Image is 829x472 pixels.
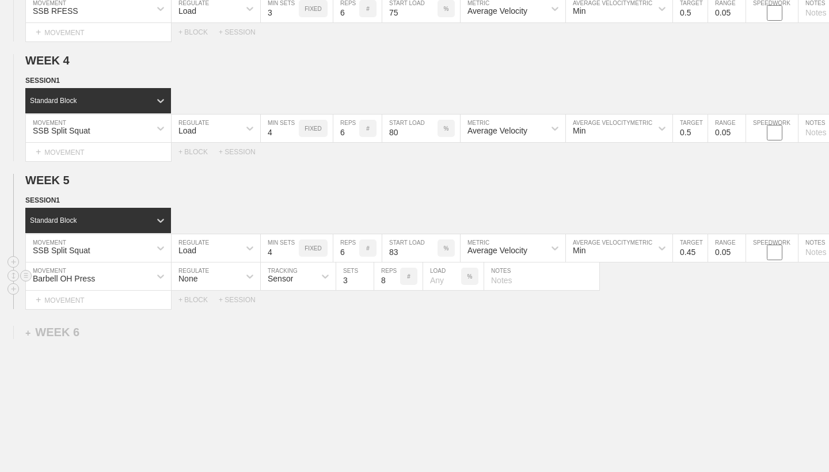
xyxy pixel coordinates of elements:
div: Min [573,6,586,16]
p: FIXED [305,125,321,132]
span: + [36,147,41,157]
div: Min [573,246,586,255]
p: % [444,245,449,252]
div: Standard Block [30,216,77,224]
div: MOVEMENT [25,143,172,162]
div: None [178,274,197,283]
input: Notes [484,262,599,290]
p: FIXED [305,245,321,252]
input: Any [423,262,461,290]
div: + SESSION [219,296,265,304]
p: # [366,125,370,132]
p: # [366,245,370,252]
div: Load [178,126,196,135]
div: + BLOCK [178,148,219,156]
span: SESSION 1 [25,77,60,85]
div: + BLOCK [178,296,219,304]
iframe: Chat Widget [622,338,829,472]
p: % [467,273,473,280]
input: Any [382,115,438,142]
div: + BLOCK [178,28,219,36]
div: + SESSION [219,148,265,156]
div: Average Velocity [467,126,527,135]
div: MOVEMENT [25,23,172,42]
span: WEEK 5 [25,174,70,186]
div: Load [178,6,196,16]
div: Average Velocity [467,6,527,16]
div: Load [178,246,196,255]
p: % [444,125,449,132]
span: + [36,295,41,304]
div: Average Velocity [467,246,527,255]
div: Barbell OH Press [33,274,95,283]
p: % [444,6,449,12]
div: Min [573,126,586,135]
div: WEEK 6 [25,326,79,339]
p: FIXED [305,6,321,12]
p: # [366,6,370,12]
div: Standard Block [30,97,77,105]
div: SSB Split Squat [33,126,90,135]
div: SSB Split Squat [33,246,90,255]
div: MOVEMENT [25,291,172,310]
span: + [36,27,41,37]
span: + [25,328,31,338]
div: Sensor [268,274,293,283]
p: # [407,273,410,280]
input: Any [382,234,438,262]
div: SSB RFESS [33,6,78,16]
span: WEEK 4 [25,54,70,67]
div: + SESSION [219,28,265,36]
span: SESSION 1 [25,196,60,204]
